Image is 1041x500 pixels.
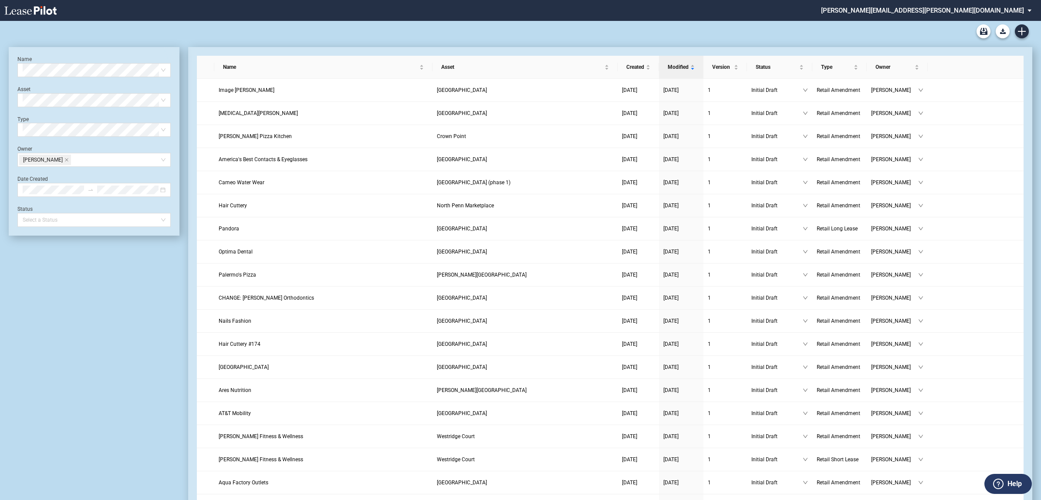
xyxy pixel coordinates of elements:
[803,203,808,208] span: down
[622,455,655,464] a: [DATE]
[219,294,428,302] a: CHANGE: [PERSON_NAME] Orthodontics
[708,87,711,93] span: 1
[751,409,803,418] span: Initial Draft
[659,56,703,79] th: Modified
[817,456,858,463] span: Retail Short Lease
[437,272,527,278] span: Morris Hills Shopping Center
[708,270,743,279] a: 1
[219,155,428,164] a: America's Best Contacts & Eyeglasses
[708,249,711,255] span: 1
[817,203,860,209] span: Retail Amendment
[708,226,711,232] span: 1
[708,247,743,256] a: 1
[219,179,264,186] span: Cameo Water Wear
[622,156,637,162] span: [DATE]
[622,249,637,255] span: [DATE]
[622,155,655,164] a: [DATE]
[803,318,808,324] span: down
[219,156,308,162] span: America's Best Contacts & Eyeglasses
[871,294,918,302] span: [PERSON_NAME]
[918,180,923,185] span: down
[918,388,923,393] span: down
[219,364,269,370] span: United CDL School
[663,178,699,187] a: [DATE]
[219,409,428,418] a: AT&T Mobility
[437,456,475,463] span: Westridge Court
[437,109,613,118] a: [GEOGRAPHIC_DATA]
[708,455,743,464] a: 1
[663,226,679,232] span: [DATE]
[708,456,711,463] span: 1
[622,178,655,187] a: [DATE]
[817,341,860,347] span: Retail Amendment
[747,56,812,79] th: Status
[663,270,699,279] a: [DATE]
[918,134,923,139] span: down
[817,409,862,418] a: Retail Amendment
[622,386,655,395] a: [DATE]
[663,363,699,372] a: [DATE]
[817,455,862,464] a: Retail Short Lease
[817,226,858,232] span: Retail Long Lease
[817,433,860,439] span: Retail Amendment
[437,201,613,210] a: North Penn Marketplace
[219,178,428,187] a: Cameo Water Wear
[751,178,803,187] span: Initial Draft
[751,270,803,279] span: Initial Draft
[751,455,803,464] span: Initial Draft
[663,410,679,416] span: [DATE]
[219,201,428,210] a: Hair Cuttery
[918,295,923,301] span: down
[622,433,637,439] span: [DATE]
[708,203,711,209] span: 1
[663,455,699,464] a: [DATE]
[663,155,699,164] a: [DATE]
[618,56,659,79] th: Created
[17,146,32,152] label: Owner
[708,132,743,141] a: 1
[817,247,862,256] a: Retail Amendment
[817,318,860,324] span: Retail Amendment
[751,432,803,441] span: Initial Draft
[817,478,862,487] a: Retail Amendment
[817,432,862,441] a: Retail Amendment
[219,203,247,209] span: Hair Cuttery
[437,455,613,464] a: Westridge Court
[622,132,655,141] a: [DATE]
[803,88,808,93] span: down
[437,247,613,256] a: [GEOGRAPHIC_DATA]
[219,86,428,95] a: Image [PERSON_NAME]
[751,247,803,256] span: Initial Draft
[751,340,803,348] span: Initial Draft
[219,410,251,416] span: AT&T Mobility
[219,455,428,464] a: [PERSON_NAME] Fitness & Wellness
[918,111,923,116] span: down
[23,155,63,165] span: [PERSON_NAME]
[803,411,808,416] span: down
[622,203,637,209] span: [DATE]
[437,433,475,439] span: Westridge Court
[803,249,808,254] span: down
[871,409,918,418] span: [PERSON_NAME]
[708,201,743,210] a: 1
[817,387,860,393] span: Retail Amendment
[437,155,613,164] a: [GEOGRAPHIC_DATA]
[437,156,487,162] span: Tinley Park Plaza
[437,203,494,209] span: North Penn Marketplace
[708,363,743,372] a: 1
[622,341,637,347] span: [DATE]
[219,317,428,325] a: Nails Fashion
[437,386,613,395] a: [PERSON_NAME][GEOGRAPHIC_DATA]
[918,272,923,277] span: down
[751,317,803,325] span: Initial Draft
[993,24,1012,38] md-menu: Download Blank Form List
[214,56,433,79] th: Name
[663,456,679,463] span: [DATE]
[437,364,487,370] span: Lehigh Shopping Center
[871,201,918,210] span: [PERSON_NAME]
[663,340,699,348] a: [DATE]
[219,249,253,255] span: Optima Dental
[708,386,743,395] a: 1
[803,388,808,393] span: down
[708,109,743,118] a: 1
